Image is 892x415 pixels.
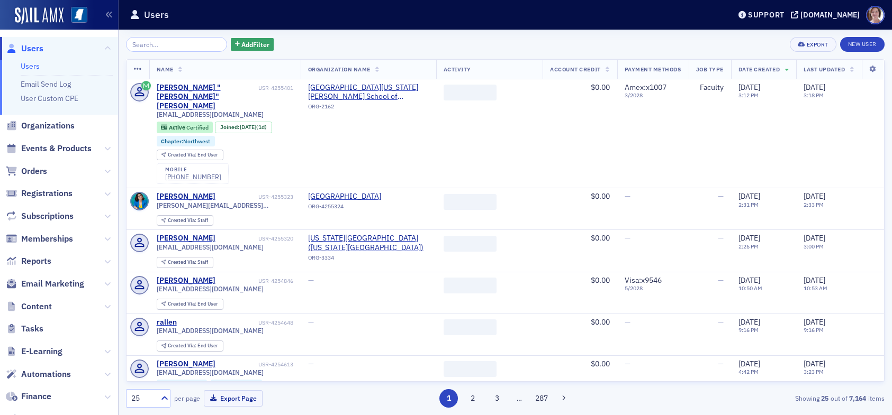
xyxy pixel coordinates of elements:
[639,393,885,403] div: Showing out of items
[804,359,825,368] span: [DATE]
[178,319,293,326] div: USR-4254648
[168,301,218,307] div: End User
[748,10,785,20] div: Support
[144,8,169,21] h1: Users
[6,391,51,402] a: Finance
[718,191,724,201] span: —
[6,210,74,222] a: Subscriptions
[738,201,759,208] time: 2:31 PM
[64,7,87,25] a: View Homepage
[6,165,47,177] a: Orders
[168,151,197,158] span: Created Via :
[308,275,314,285] span: —
[157,380,208,390] div: Chapter:
[804,326,824,334] time: 9:16 PM
[464,389,482,408] button: 2
[157,285,264,293] span: [EMAIL_ADDRESS][DOMAIN_NAME]
[308,234,429,252] span: Mississippi State University (Mississippi State)
[444,278,497,293] span: ‌
[6,346,62,357] a: E-Learning
[308,103,429,114] div: ORG-2162
[308,83,429,102] a: [GEOGRAPHIC_DATA][US_STATE] [PERSON_NAME] School of Accountancy (University)
[161,138,210,145] a: Chapter:Northwest
[800,10,860,20] div: [DOMAIN_NAME]
[308,203,404,214] div: ORG-4255324
[308,192,404,201] a: [GEOGRAPHIC_DATA]
[168,218,208,224] div: Staff
[804,66,845,73] span: Last Updated
[625,285,681,292] span: 5 / 2028
[6,255,51,267] a: Reports
[165,167,221,173] div: mobile
[157,83,257,111] a: [PERSON_NAME] "[PERSON_NAME]" [PERSON_NAME]
[6,43,43,54] a: Users
[439,389,458,408] button: 1
[168,217,197,224] span: Created Via :
[6,278,84,290] a: Email Marketing
[157,359,215,369] a: [PERSON_NAME]
[169,124,186,131] span: Active
[168,260,208,265] div: Staff
[168,300,197,307] span: Created Via :
[591,191,610,201] span: $0.00
[21,94,78,103] a: User Custom CPE
[804,82,825,92] span: [DATE]
[21,233,73,245] span: Memberships
[591,317,610,327] span: $0.00
[625,191,630,201] span: —
[512,393,527,403] span: …
[738,243,759,250] time: 2:26 PM
[220,124,240,131] span: Joined :
[738,91,759,99] time: 3:12 PM
[157,327,264,335] span: [EMAIL_ADDRESS][DOMAIN_NAME]
[866,6,885,24] span: Profile
[258,85,293,91] div: USR-4255401
[738,191,760,201] span: [DATE]
[174,393,200,403] label: per page
[215,381,237,388] span: Student :
[625,359,630,368] span: —
[848,393,868,403] strong: 7,164
[804,317,825,327] span: [DATE]
[240,123,256,131] span: [DATE]
[738,317,760,327] span: [DATE]
[532,389,551,408] button: 287
[308,317,314,327] span: —
[444,85,497,100] span: ‌
[21,346,62,357] span: E-Learning
[161,381,183,388] span: Chapter :
[211,380,262,390] div: Student:
[157,234,215,243] a: [PERSON_NAME]
[308,234,429,252] a: [US_STATE][GEOGRAPHIC_DATA] ([US_STATE][GEOGRAPHIC_DATA])
[217,193,293,200] div: USR-4255323
[165,173,221,181] div: [PHONE_NUMBER]
[217,361,293,368] div: USR-4254613
[21,391,51,402] span: Finance
[217,278,293,284] div: USR-4254846
[21,210,74,222] span: Subscriptions
[157,66,174,73] span: Name
[738,368,759,375] time: 4:42 PM
[157,276,215,285] div: [PERSON_NAME]
[308,359,314,368] span: —
[591,275,610,285] span: $0.00
[21,301,52,312] span: Content
[696,83,724,93] div: Faculty
[804,233,825,243] span: [DATE]
[308,83,429,102] span: University of Mississippi Patterson School of Accountancy (University)
[591,233,610,243] span: $0.00
[6,301,52,312] a: Content
[790,37,836,52] button: Export
[21,61,40,71] a: Users
[718,233,724,243] span: —
[157,243,264,251] span: [EMAIL_ADDRESS][DOMAIN_NAME]
[840,37,885,52] a: New User
[168,343,218,349] div: End User
[157,318,177,327] a: rallen
[157,215,213,226] div: Created Via: Staff
[804,91,824,99] time: 3:18 PM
